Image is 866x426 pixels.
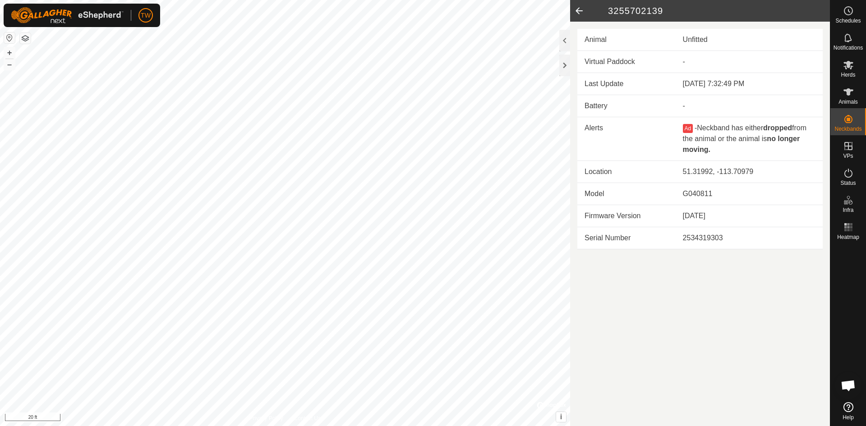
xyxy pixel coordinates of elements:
[141,11,151,20] span: TW
[834,126,861,132] span: Neckbands
[683,124,806,153] span: Neckband has either from the animal or the animal is
[11,7,124,23] img: Gallagher Logo
[683,78,815,89] div: [DATE] 7:32:49 PM
[683,58,685,65] app-display-virtual-paddock-transition: -
[843,415,854,420] span: Help
[837,234,859,240] span: Heatmap
[577,51,676,73] td: Virtual Paddock
[577,73,676,95] td: Last Update
[683,101,815,111] div: -
[4,32,15,43] button: Reset Map
[830,399,866,424] a: Help
[763,124,792,132] b: dropped
[577,29,676,51] td: Animal
[835,372,862,399] div: Open chat
[577,183,676,205] td: Model
[695,124,697,132] span: -
[249,414,283,422] a: Privacy Policy
[577,117,676,161] td: Alerts
[683,211,815,221] div: [DATE]
[556,412,566,422] button: i
[683,124,693,133] button: Ad
[683,233,815,243] div: 2534319303
[834,45,863,50] span: Notifications
[577,161,676,183] td: Location
[4,59,15,70] button: –
[20,33,31,44] button: Map Layers
[843,207,853,213] span: Infra
[843,153,853,159] span: VPs
[838,99,858,105] span: Animals
[683,188,815,199] div: G040811
[594,5,830,16] h2: 3255702139
[560,413,562,421] span: i
[841,72,855,78] span: Herds
[577,205,676,227] td: Firmware Version
[577,95,676,117] td: Battery
[294,414,321,422] a: Contact Us
[835,18,861,23] span: Schedules
[577,227,676,249] td: Serial Number
[683,34,815,45] div: Unfitted
[840,180,856,186] span: Status
[683,166,815,177] div: 51.31992, -113.70979
[4,47,15,58] button: +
